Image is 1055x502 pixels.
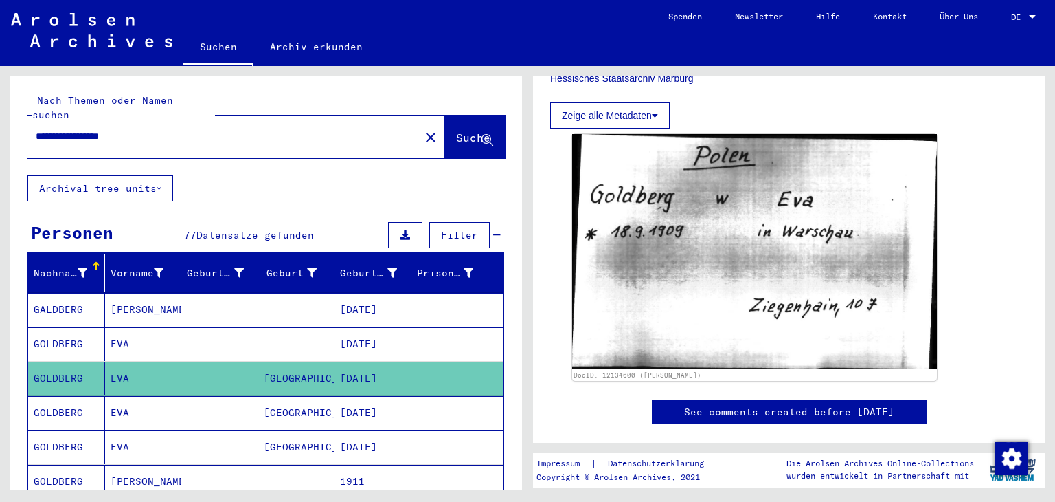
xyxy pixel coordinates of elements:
[105,430,182,464] mat-cell: EVA
[28,362,105,395] mat-cell: GOLDBERG
[422,129,439,146] mat-icon: close
[105,293,182,327] mat-cell: [PERSON_NAME]
[28,396,105,430] mat-cell: GOLDBERG
[264,262,334,284] div: Geburt‏
[1011,12,1026,22] span: DE
[786,470,974,482] p: wurden entwickelt in Partnerschaft mit
[28,254,105,292] mat-header-cell: Nachname
[105,465,182,499] mat-cell: [PERSON_NAME]
[334,396,411,430] mat-cell: [DATE]
[995,442,1028,475] img: Zustimmung ändern
[987,452,1039,487] img: yv_logo.png
[417,266,474,281] div: Prisoner #
[334,254,411,292] mat-header-cell: Geburtsdatum
[334,430,411,464] mat-cell: [DATE]
[429,222,490,248] button: Filter
[574,371,701,379] a: DocID: 12134600 ([PERSON_NAME])
[456,131,490,144] span: Suche
[111,266,164,281] div: Vorname
[28,430,105,464] mat-cell: GOLDBERG
[28,327,105,361] mat-cell: GOLDBERG
[181,254,258,292] mat-header-cell: Geburtsname
[105,254,182,292] mat-header-cell: Vorname
[258,430,335,464] mat-cell: [GEOGRAPHIC_DATA]
[105,362,182,395] mat-cell: EVA
[334,293,411,327] mat-cell: [DATE]
[32,94,173,121] mat-label: Nach Themen oder Namen suchen
[264,266,317,281] div: Geburt‏
[105,396,182,430] mat-cell: EVA
[258,362,335,395] mat-cell: [GEOGRAPHIC_DATA]
[684,405,894,419] a: See comments created before [DATE]
[34,262,104,284] div: Nachname
[550,72,1028,86] p: Hessisches Staatsarchiv Marburg
[572,134,937,369] img: 001.jpg
[417,123,444,151] button: Clear
[258,396,335,430] mat-cell: [GEOGRAPHIC_DATA]
[253,30,379,63] a: Archiv erkunden
[105,327,182,361] mat-cell: EVA
[187,262,261,284] div: Geburtsname
[334,465,411,499] mat-cell: 1911
[334,362,411,395] mat-cell: [DATE]
[536,457,591,471] a: Impressum
[411,254,504,292] mat-header-cell: Prisoner #
[340,266,397,281] div: Geburtsdatum
[340,262,414,284] div: Geburtsdatum
[536,471,721,483] p: Copyright © Arolsen Archives, 2021
[786,457,974,470] p: Die Arolsen Archives Online-Collections
[417,262,491,284] div: Prisoner #
[536,457,721,471] div: |
[187,266,244,281] div: Geburtsname
[597,457,721,471] a: Datenschutzerklärung
[334,327,411,361] mat-cell: [DATE]
[183,30,253,66] a: Suchen
[28,293,105,327] mat-cell: GALDBERG
[27,175,173,201] button: Archival tree units
[258,254,335,292] mat-header-cell: Geburt‏
[111,262,181,284] div: Vorname
[441,229,478,241] span: Filter
[31,220,113,245] div: Personen
[550,102,670,129] button: Zeige alle Metadaten
[11,13,172,47] img: Arolsen_neg.svg
[444,116,505,158] button: Suche
[28,465,105,499] mat-cell: GOLDBERG
[184,229,196,241] span: 77
[995,441,1028,474] div: Zustimmung ändern
[34,266,87,281] div: Nachname
[196,229,314,241] span: Datensätze gefunden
